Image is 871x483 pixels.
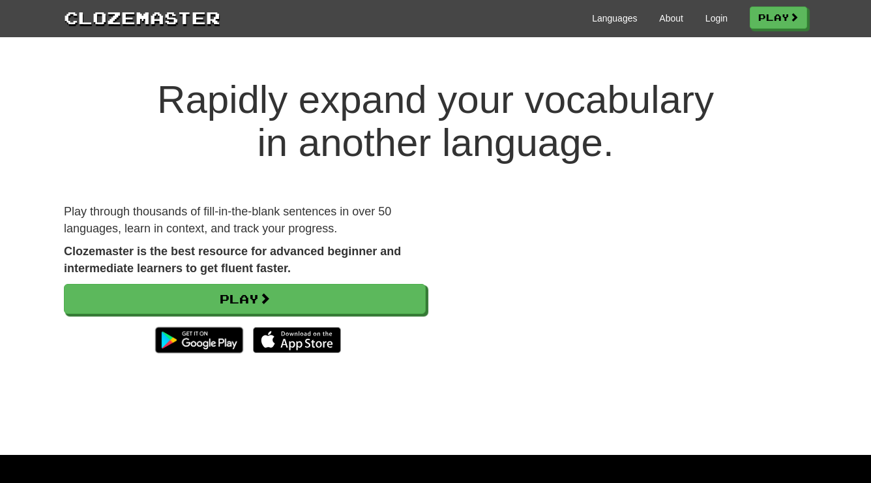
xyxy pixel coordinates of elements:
strong: Clozemaster is the best resource for advanced beginner and intermediate learners to get fluent fa... [64,245,401,275]
a: About [659,12,683,25]
a: Play [64,284,426,314]
img: Download_on_the_App_Store_Badge_US-UK_135x40-25178aeef6eb6b83b96f5f2d004eda3bffbb37122de64afbaef7... [253,327,341,353]
p: Play through thousands of fill-in-the-blank sentences in over 50 languages, learn in context, and... [64,204,426,237]
img: Get it on Google Play [149,320,250,360]
a: Play [750,7,807,29]
a: Languages [592,12,637,25]
a: Clozemaster [64,5,220,29]
a: Login [705,12,728,25]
